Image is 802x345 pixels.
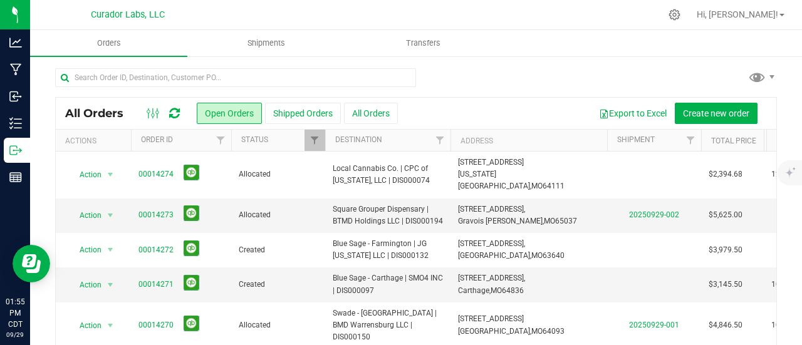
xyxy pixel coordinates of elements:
span: select [103,166,118,183]
span: 65037 [555,217,577,225]
a: 00014272 [138,244,174,256]
a: 20250929-002 [629,210,679,219]
span: 63640 [543,251,565,260]
span: [GEOGRAPHIC_DATA], [458,251,531,260]
div: Actions [65,136,126,145]
span: [STREET_ADDRESS], [458,239,525,248]
span: Carthage, [458,286,491,295]
div: Manage settings [667,9,682,21]
span: Hi, [PERSON_NAME]! [697,9,778,19]
span: $4,846.50 [709,319,742,331]
span: select [103,276,118,294]
span: Shipments [231,38,302,49]
span: select [103,207,118,224]
span: Local Cannabis Co. | CPC of [US_STATE], LLC | DIS000074 [333,163,443,187]
span: Transfers [389,38,457,49]
a: 20250929-001 [629,321,679,329]
span: 64111 [543,182,565,190]
span: [STREET_ADDRESS], [458,205,525,214]
span: MO [531,327,543,336]
span: select [103,241,118,259]
span: Action [68,207,102,224]
th: Address [450,130,607,152]
span: Gravois [PERSON_NAME], [458,217,544,225]
span: MO [544,217,555,225]
span: [GEOGRAPHIC_DATA], [458,327,531,336]
span: Orders [80,38,138,49]
p: 09/29 [6,330,24,339]
span: $3,145.50 [709,279,742,291]
inline-svg: Inventory [9,117,22,130]
span: Curador Labs, LLC [91,9,165,20]
a: Shipment [617,135,655,144]
a: Status [241,135,268,144]
span: Create new order [683,108,749,118]
a: Transfers [345,30,502,56]
span: All Orders [65,106,136,120]
a: Total Price [711,136,756,145]
span: [STREET_ADDRESS] [458,158,524,167]
a: Filter [305,130,325,151]
span: Action [68,166,102,183]
a: 00014273 [138,209,174,221]
inline-svg: Analytics [9,36,22,49]
span: select [103,317,118,334]
inline-svg: Outbound [9,144,22,157]
span: [STREET_ADDRESS] [458,314,524,323]
a: 00014270 [138,319,174,331]
a: Filter [211,130,231,151]
span: $5,625.00 [709,209,742,221]
a: Filter [680,130,701,151]
span: Blue Sage - Farmington | JG [US_STATE] LLC | DIS000132 [333,238,443,262]
span: Action [68,317,102,334]
span: MO [531,182,543,190]
span: Blue Sage - Carthage | SMO4 INC | DIS000097 [333,272,443,296]
a: Filter [430,130,450,151]
span: Allocated [239,209,318,221]
span: Action [68,241,102,259]
p: 01:55 PM CDT [6,296,24,330]
span: 64836 [502,286,524,295]
button: Create new order [675,103,758,124]
span: Allocated [239,319,318,331]
a: Shipments [187,30,345,56]
span: $3,979.50 [709,244,742,256]
span: MO [531,251,543,260]
inline-svg: Reports [9,171,22,183]
span: Allocated [239,168,318,180]
input: Search Order ID, Destination, Customer PO... [55,68,416,87]
button: All Orders [344,103,398,124]
span: MO [491,286,502,295]
span: [STREET_ADDRESS], [458,274,525,282]
span: Action [68,276,102,294]
a: Order ID [141,135,173,144]
button: Shipped Orders [265,103,341,124]
span: Created [239,244,318,256]
span: Swade - [GEOGRAPHIC_DATA] | BMD Warrensburg LLC | DIS000150 [333,307,443,344]
span: [US_STATE][GEOGRAPHIC_DATA], [458,170,531,190]
span: Square Grouper Dispensary | BTMD Holdings LLC | DIS000194 [333,203,443,227]
span: $2,394.68 [709,168,742,180]
span: Created [239,279,318,291]
button: Open Orders [197,103,262,124]
a: 00014271 [138,279,174,291]
inline-svg: Inbound [9,90,22,103]
button: Export to Excel [591,103,675,124]
a: 00014274 [138,168,174,180]
inline-svg: Manufacturing [9,63,22,76]
a: Destination [335,135,382,144]
iframe: Resource center [13,245,50,282]
a: Orders [30,30,187,56]
span: 64093 [543,327,565,336]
